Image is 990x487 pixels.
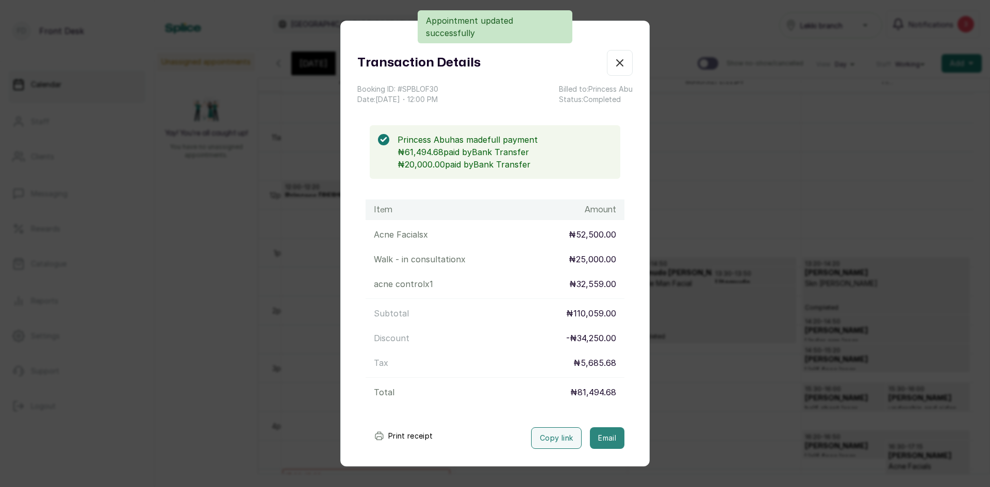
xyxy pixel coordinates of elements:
[374,228,428,241] p: Acne Facials x
[570,386,616,398] p: ₦81,494.68
[559,84,633,94] p: Billed to: Princess Abu
[573,357,616,369] p: ₦5,685.68
[374,386,394,398] p: Total
[374,307,409,320] p: Subtotal
[398,146,612,158] p: ₦61,494.68 paid by Bank Transfer
[585,204,616,216] h1: Amount
[357,84,438,94] p: Booking ID: # SPBLOF30
[569,253,616,265] p: ₦25,000.00
[374,357,388,369] p: Tax
[374,204,392,216] h1: Item
[566,307,616,320] p: ₦110,059.00
[374,253,466,265] p: Walk - in consultation x
[559,94,633,105] p: Status: Completed
[374,278,433,290] p: acne control x 1
[357,94,438,105] p: Date: [DATE] ・ 12:00 PM
[357,54,481,72] h1: Transaction Details
[569,278,616,290] p: ₦32,559.00
[398,133,612,146] p: Princess Abu has made full payment
[569,228,616,241] p: ₦52,500.00
[426,14,564,39] p: Appointment updated successfully
[366,426,441,446] button: Print receipt
[374,332,409,344] p: Discount
[531,427,582,449] button: Copy link
[590,427,624,449] button: Email
[566,332,616,344] p: - ₦34,250.00
[398,158,612,171] p: ₦20,000.00 paid by Bank Transfer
